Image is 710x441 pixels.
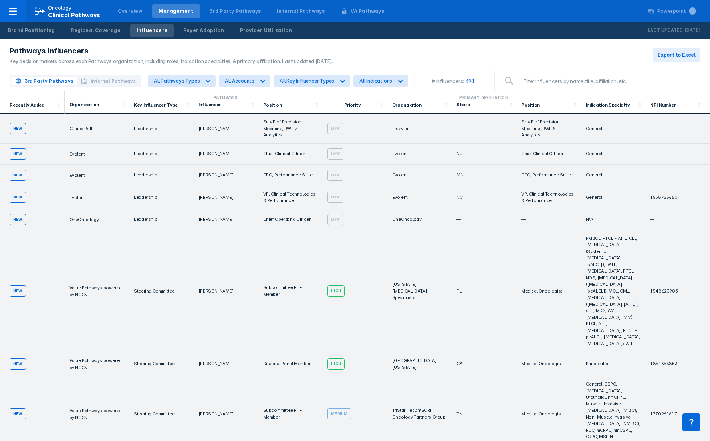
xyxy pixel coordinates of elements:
[682,413,700,431] div: Contact Support
[129,230,194,352] td: Steering Committee
[203,4,268,18] a: 3rd Party Pathways
[69,358,122,370] span: Value Pathways powered by NCCN
[11,77,77,85] button: 3rd Party Pathways
[645,114,710,144] td: —
[581,114,646,144] td: General
[280,78,334,84] div: All Key Influencer Types
[91,77,136,85] span: Internal Pathways
[258,186,323,209] td: VP, Clinical Technologies & Performance
[581,186,646,209] td: General
[69,172,85,178] a: Evolent
[194,114,258,144] td: [PERSON_NAME]
[645,165,710,186] td: —
[77,77,140,85] button: Internal Pathways
[645,186,710,209] td: 1558755660
[69,151,85,156] a: Evolent
[10,408,26,419] div: new
[263,102,282,108] div: Position
[452,186,516,209] td: NC
[69,216,99,222] a: OneOncology
[258,352,323,376] td: Disease Panel Member
[452,209,516,230] td: —
[658,51,696,59] span: Export to Excel
[327,170,343,181] div: Low
[516,165,581,186] td: CFO, Performance Suite
[387,144,452,165] td: Evolent
[48,12,100,18] span: Clinical Pathways
[581,209,646,230] td: N/A
[129,209,194,230] td: Leadership
[10,123,26,134] div: new
[129,114,194,144] td: Leadership
[277,8,325,15] div: Internal Pathways
[154,78,200,84] div: All Pathways Types
[71,27,120,34] div: Regional Coverage
[10,192,26,203] div: new
[69,217,99,222] span: OneOncology
[392,102,422,108] div: Organization
[10,46,88,56] span: Pathways Influencers
[118,8,143,15] div: Overview
[137,27,167,34] div: Influencers
[69,285,122,297] a: Value Pathways powered by NCCN
[68,94,384,101] div: Pathways
[194,186,258,209] td: [PERSON_NAME]
[69,357,122,370] a: Value Pathways powered by NCCN
[134,102,177,108] div: Key Influencer Type
[258,165,323,186] td: CFO, Performance Suite
[152,4,200,18] a: Management
[225,78,254,84] div: All Accounts
[258,230,323,352] td: Subcommittee PTF Member
[210,8,261,15] div: 3rd Party Pathways
[8,27,55,34] div: Brand Positioning
[327,285,345,297] div: High
[69,194,85,200] a: Evolent
[684,26,700,34] p: [DATE]
[234,24,298,37] a: Provider Utilization
[581,144,646,165] td: General
[387,230,452,352] td: [US_STATE] [MEDICAL_DATA] Specialists
[645,352,710,376] td: 1851355853
[586,102,630,108] div: Indication Specialty
[516,144,581,165] td: Chief Clinical Officer
[344,102,361,108] div: Priority
[194,352,258,376] td: [PERSON_NAME]
[452,352,516,376] td: CA
[194,209,258,230] td: [PERSON_NAME]
[359,78,392,84] div: All Indications
[64,24,127,37] a: Regional Coverage
[258,144,323,165] td: Chief Clinical Officer
[452,230,516,352] td: FL
[130,24,174,37] a: Influencers
[327,148,343,160] div: Low
[194,144,258,165] td: [PERSON_NAME]
[177,24,230,37] a: Payer Adoption
[10,358,26,370] div: new
[391,94,577,101] div: Primary Affiliation
[521,102,540,108] div: Position
[464,78,478,84] span: 491
[258,114,323,144] td: Sr. VP of Precision Medicine, RWE & Analytics
[351,8,384,15] div: VA Pathways
[10,102,44,108] div: Recently Added
[10,170,26,181] div: new
[387,209,452,230] td: OneOncology
[432,78,464,84] div: # Influencers:
[516,114,581,144] td: Sr. VP of Precision Medicine, RWE & Analytics
[516,352,581,376] td: Medical Oncologist
[129,144,194,165] td: Leadership
[645,144,710,165] td: —
[581,230,646,352] td: PMBCL, PTCL - AITL, CLL, [MEDICAL_DATA] (Systemic [MEDICAL_DATA] [sALCL]), pALL, [MEDICAL_DATA], ...
[387,165,452,186] td: Evolent
[456,102,507,107] div: State
[258,209,323,230] td: Chief Operating Officer
[129,352,194,376] td: Steering Committee
[452,114,516,144] td: —
[69,126,94,131] span: ClinicalPath
[327,214,343,225] div: Low
[159,8,194,15] div: Management
[516,209,581,230] td: —
[69,407,122,420] a: Value Pathways powered by NCCN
